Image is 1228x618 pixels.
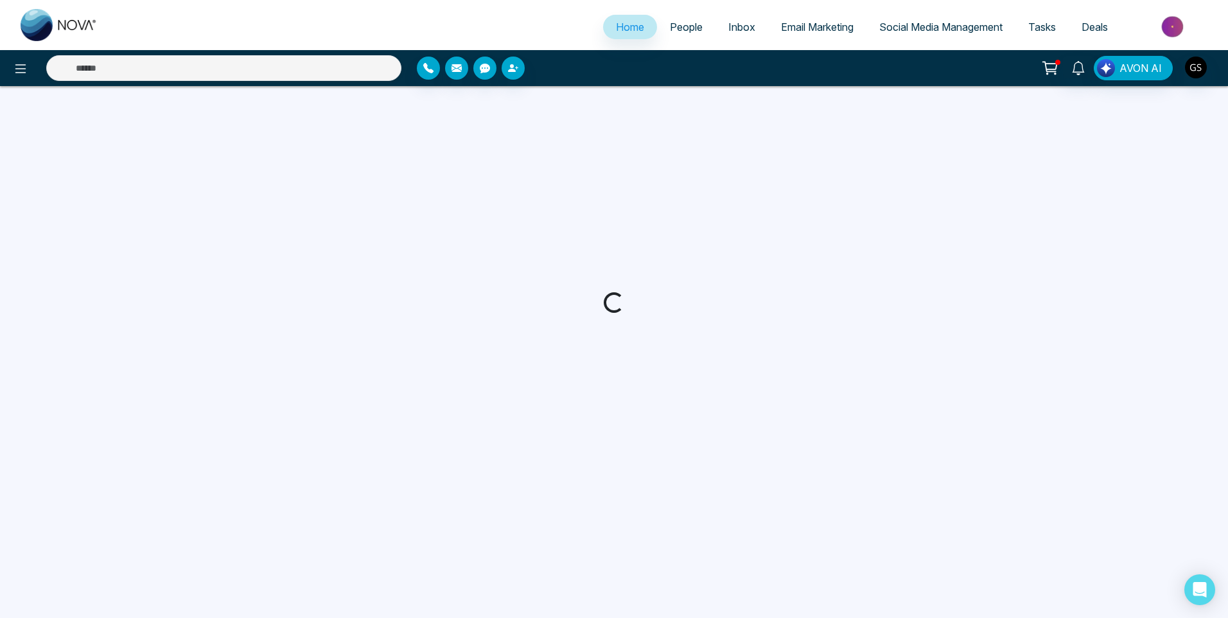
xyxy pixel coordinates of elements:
div: Open Intercom Messenger [1184,574,1215,605]
a: Inbox [715,15,768,39]
a: Email Marketing [768,15,866,39]
span: Deals [1082,21,1108,33]
img: Market-place.gif [1127,12,1220,41]
span: Home [616,21,644,33]
img: User Avatar [1185,57,1207,78]
span: Inbox [728,21,755,33]
a: Home [603,15,657,39]
img: Nova CRM Logo [21,9,98,41]
span: Tasks [1028,21,1056,33]
a: Deals [1069,15,1121,39]
a: People [657,15,715,39]
button: AVON AI [1094,56,1173,80]
span: AVON AI [1119,60,1162,76]
span: Social Media Management [879,21,1003,33]
a: Tasks [1015,15,1069,39]
span: People [670,21,703,33]
img: Lead Flow [1097,59,1115,77]
span: Email Marketing [781,21,854,33]
a: Social Media Management [866,15,1015,39]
